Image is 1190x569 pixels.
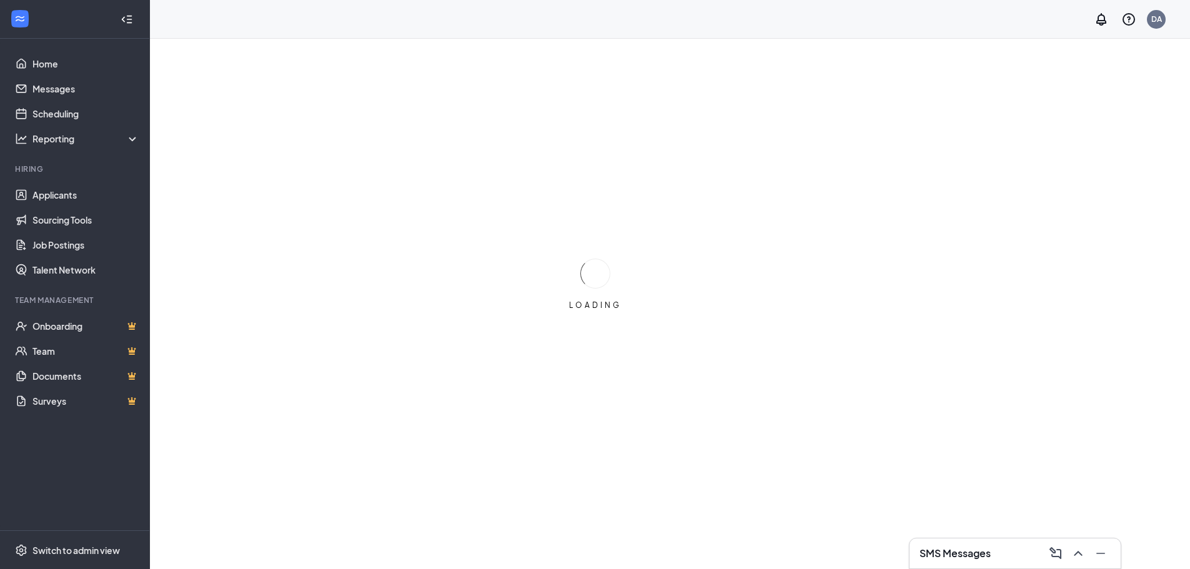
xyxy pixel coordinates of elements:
[32,232,139,257] a: Job Postings
[1068,543,1088,563] button: ChevronUp
[1094,12,1109,27] svg: Notifications
[32,132,140,145] div: Reporting
[32,182,139,207] a: Applicants
[32,257,139,282] a: Talent Network
[15,164,137,174] div: Hiring
[32,388,139,413] a: SurveysCrown
[564,300,627,310] div: LOADING
[1151,14,1162,24] div: DA
[32,76,139,101] a: Messages
[14,12,26,25] svg: WorkstreamLogo
[1121,12,1136,27] svg: QuestionInfo
[920,547,991,560] h3: SMS Messages
[1046,543,1066,563] button: ComposeMessage
[32,207,139,232] a: Sourcing Tools
[1071,546,1086,561] svg: ChevronUp
[32,364,139,388] a: DocumentsCrown
[32,101,139,126] a: Scheduling
[15,295,137,305] div: Team Management
[15,544,27,557] svg: Settings
[32,51,139,76] a: Home
[121,13,133,26] svg: Collapse
[1048,546,1063,561] svg: ComposeMessage
[32,339,139,364] a: TeamCrown
[32,544,120,557] div: Switch to admin view
[1091,543,1111,563] button: Minimize
[1093,546,1108,561] svg: Minimize
[32,314,139,339] a: OnboardingCrown
[15,132,27,145] svg: Analysis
